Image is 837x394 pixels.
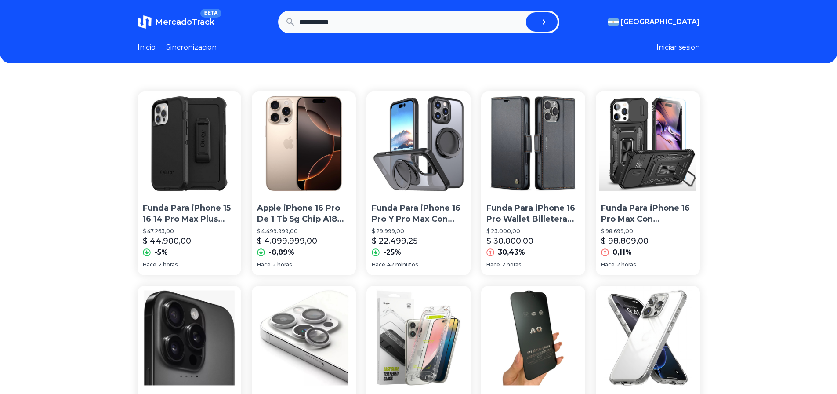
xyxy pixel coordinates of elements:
p: Funda Para iPhone 16 Pro Wallet Billetera Caseme® [486,203,580,225]
p: -8,89% [268,247,294,258]
p: 30,43% [498,247,525,258]
img: iPhone 16 Pro Max 1 Tera Entrega Inmediata Todos Los Colores [138,286,242,390]
a: Funda Para iPhone 16 Pro Max Con Protector Y Soporte - NegroFunda Para iPhone 16 Pro Max Con Prot... [596,91,700,275]
span: 2 horas [158,261,178,268]
span: BETA [200,9,221,18]
a: Sincronizacion [166,42,217,53]
a: MercadoTrackBETA [138,15,214,29]
a: Inicio [138,42,156,53]
span: [GEOGRAPHIC_DATA] [621,17,700,27]
p: $ 47.263,00 [143,228,236,235]
p: $ 4.499.999,00 [257,228,351,235]
a: Funda Para iPhone 16 Pro Y Pro Max Con Stand MagneticoFunda Para iPhone 16 Pro Y Pro Max Con Stan... [366,91,471,275]
p: Funda Para iPhone 16 Pro Max Con Protector Y Soporte - Negro [601,203,695,225]
p: Funda Para iPhone 15 16 14 Pro Max Plus Otterbox Defender [143,203,236,225]
button: [GEOGRAPHIC_DATA] [608,17,700,27]
span: Hace [257,261,271,268]
img: Funda Para iPhone 16 Pro Max Con Protector Y Soporte - Negro [596,91,700,196]
p: $ 44.900,00 [143,235,191,247]
a: Funda Para iPhone 15 16 14 Pro Max Plus Otterbox DefenderFunda Para iPhone 15 16 14 Pro Max Plus ... [138,91,242,275]
p: $ 98.699,00 [601,228,695,235]
img: Protector Cámara Individuales Para iPhone 16 Pro 16 Pro Max [252,286,356,390]
p: Funda Para iPhone 16 Pro Y Pro Max Con Stand Magnetico [372,203,465,225]
img: MercadoTrack [138,15,152,29]
img: Apple iPhone 16 Pro De 1 Tb 5g Chip A18 4k Dolby Desierto [252,91,356,196]
a: Funda Para iPhone 16 Pro Wallet Billetera Caseme®Funda Para iPhone 16 Pro Wallet Billetera Caseme... [481,91,585,275]
span: 2 horas [616,261,636,268]
p: -25% [383,247,401,258]
p: $ 22.499,25 [372,235,417,247]
img: Vidrio Templado Para iPhone 16 16 Pro Max Ringke Pack X2 [366,286,471,390]
img: Funda Para iPhone 16 Pro Y Pro Max Con Stand Magnetico [366,91,471,196]
img: Funda Para iPhone 15 16 14 Pro Max Plus Otterbox Defender [138,91,242,196]
span: 2 horas [502,261,521,268]
a: Apple iPhone 16 Pro De 1 Tb 5g Chip A18 4k Dolby DesiertoApple iPhone 16 Pro De 1 Tb 5g Chip A18 ... [252,91,356,275]
span: 42 minutos [387,261,418,268]
p: $ 29.999,00 [372,228,465,235]
img: Funda Protectora Para iPhone 16 16 Pro Max Ringke Fusion [596,286,700,390]
span: Hace [601,261,615,268]
img: Funda Para iPhone 16 Pro Wallet Billetera Caseme® [481,91,585,196]
span: Hace [143,261,156,268]
p: $ 30.000,00 [486,235,533,247]
p: 0,11% [612,247,632,258]
p: Apple iPhone 16 Pro De 1 Tb 5g Chip A18 4k Dolby Desierto [257,203,351,225]
p: -5% [154,247,168,258]
button: Iniciar sesion [656,42,700,53]
span: MercadoTrack [155,17,214,27]
img: Argentina [608,18,619,26]
img: Vidrio Templado Mate Full 9d Para iPhone 16 Plus Pro Max [481,286,585,390]
p: $ 23.000,00 [486,228,580,235]
p: $ 4.099.999,00 [257,235,317,247]
span: Hace [372,261,385,268]
span: Hace [486,261,500,268]
p: $ 98.809,00 [601,235,649,247]
span: 2 horas [272,261,292,268]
